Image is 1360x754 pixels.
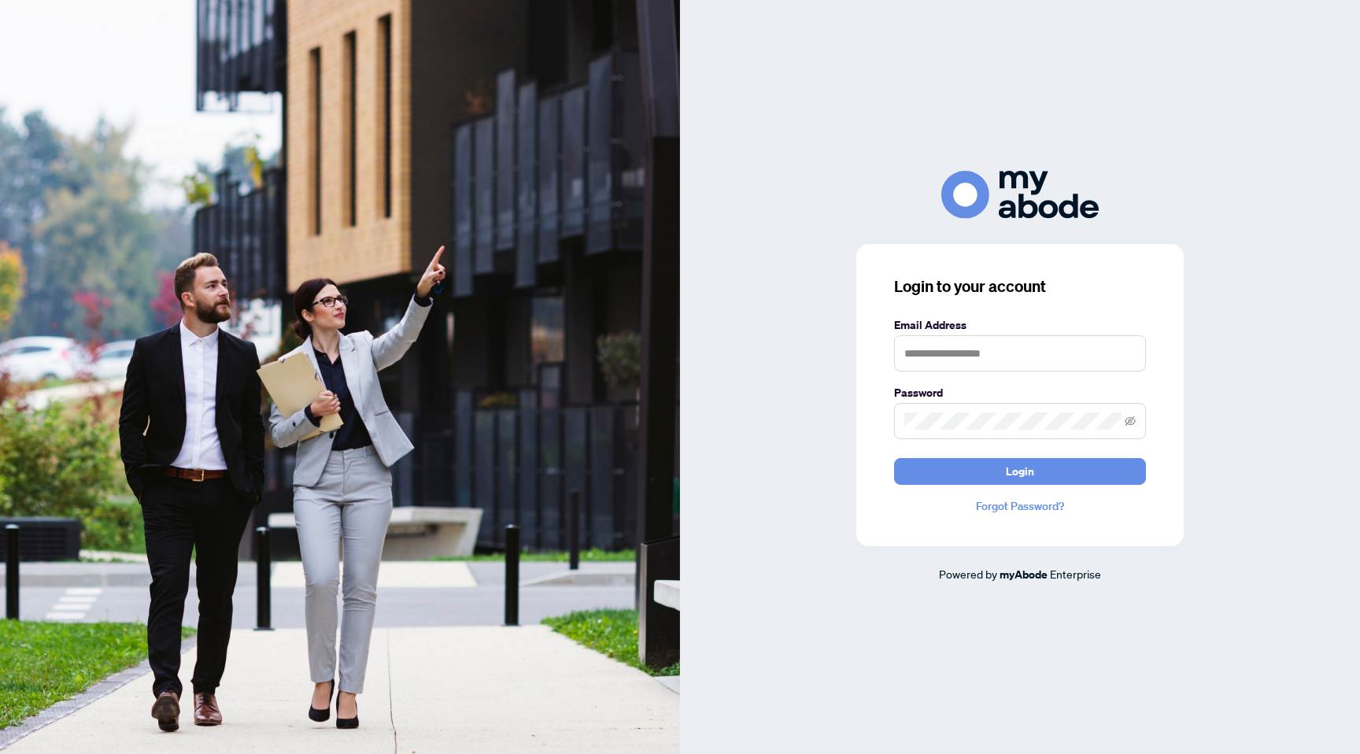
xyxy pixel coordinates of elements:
a: Forgot Password? [894,497,1146,515]
button: Login [894,458,1146,485]
span: Enterprise [1050,567,1101,581]
span: Login [1006,459,1034,484]
a: myAbode [1000,566,1048,583]
label: Password [894,384,1146,401]
label: Email Address [894,316,1146,334]
h3: Login to your account [894,275,1146,298]
img: ma-logo [941,171,1099,219]
span: eye-invisible [1125,416,1136,427]
span: Powered by [939,567,997,581]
